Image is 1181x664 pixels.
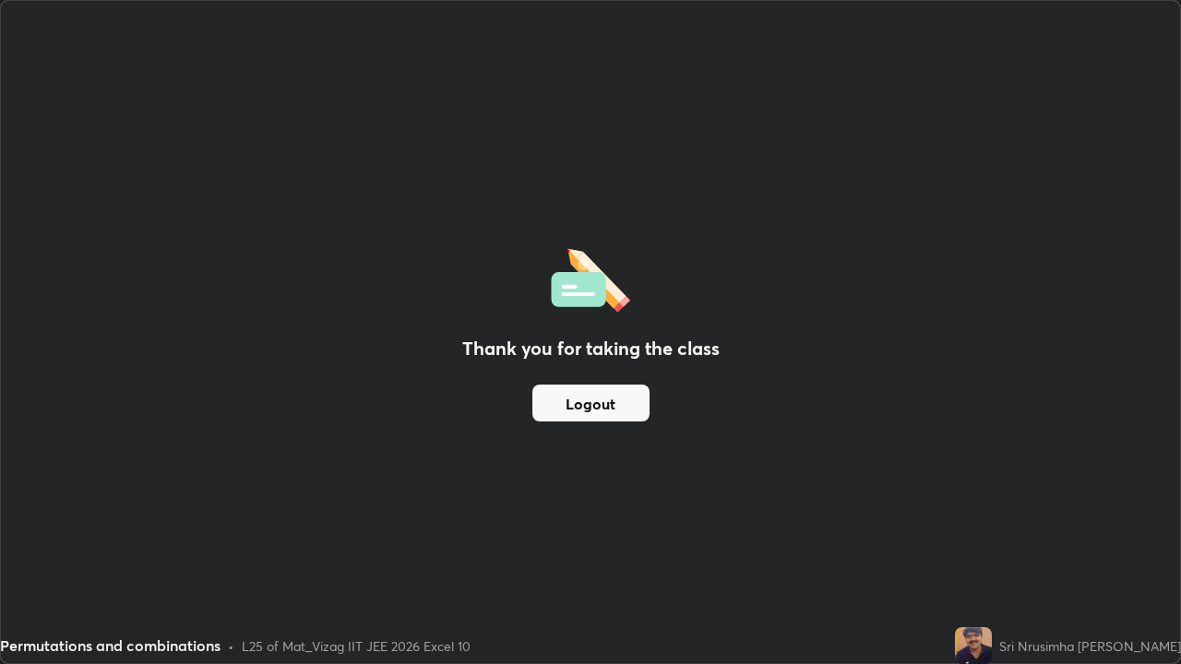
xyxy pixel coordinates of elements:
[532,385,650,421] button: Logout
[242,636,471,656] div: L25 of Mat_Vizag IIT JEE 2026 Excel 10
[551,243,630,313] img: offlineFeedback.1438e8b3.svg
[955,627,992,664] img: f54d720e133a4ee1b1c0d1ef8fff5f48.jpg
[462,335,720,362] h2: Thank you for taking the class
[228,636,234,656] div: •
[999,636,1181,656] div: Sri Nrusimha [PERSON_NAME]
